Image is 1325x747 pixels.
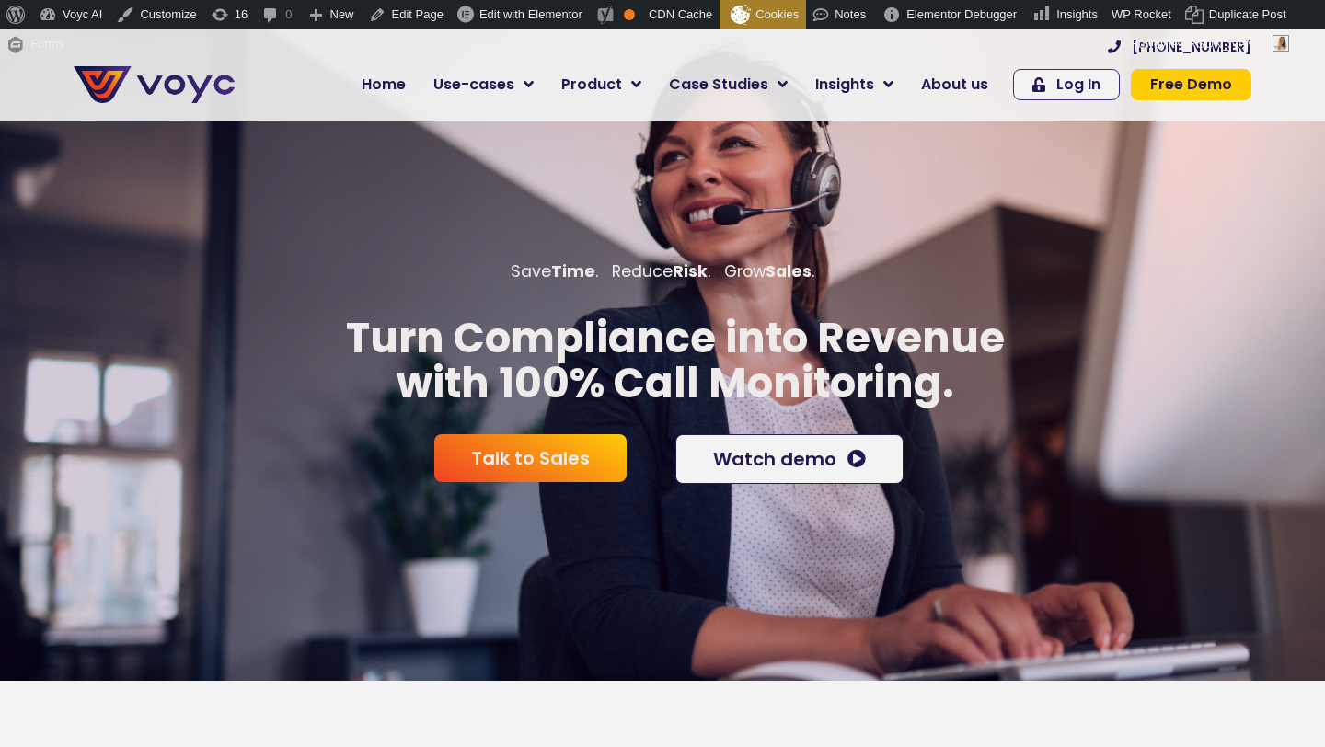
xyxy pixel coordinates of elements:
span: Free Demo [1150,77,1232,92]
span: Use-cases [433,74,514,96]
div: OK [624,9,635,20]
p: Save . Reduce . Grow . [64,259,1261,283]
b: Sales [766,260,812,282]
span: About us [921,74,988,96]
span: Product [561,74,622,96]
span: Watch demo [713,450,836,468]
a: Home [348,66,420,103]
b: Time [551,260,595,282]
img: voyc-full-logo [74,66,235,103]
span: Insights [815,74,874,96]
span: Forms [30,29,64,59]
a: Watch demo [675,434,904,484]
a: Howdy, [1123,29,1296,59]
a: Case Studies [655,66,801,103]
span: Home [362,74,406,96]
span: Log In [1056,77,1100,92]
a: Use-cases [420,66,547,103]
a: Insights [801,66,907,103]
span: Case Studies [669,74,768,96]
p: Turn Compliance into Revenue with 100% Call Monitoring. [64,316,1285,407]
a: [PHONE_NUMBER] [1108,40,1251,53]
b: Risk [673,260,708,282]
a: Product [547,66,655,103]
span: Edit with Elementor [479,7,582,21]
a: Log In [1013,69,1120,100]
a: About us [907,66,1002,103]
span: [PERSON_NAME] [1169,37,1267,51]
span: Talk to Sales [471,449,590,467]
a: Talk to Sales [434,434,627,482]
a: Free Demo [1131,69,1251,100]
